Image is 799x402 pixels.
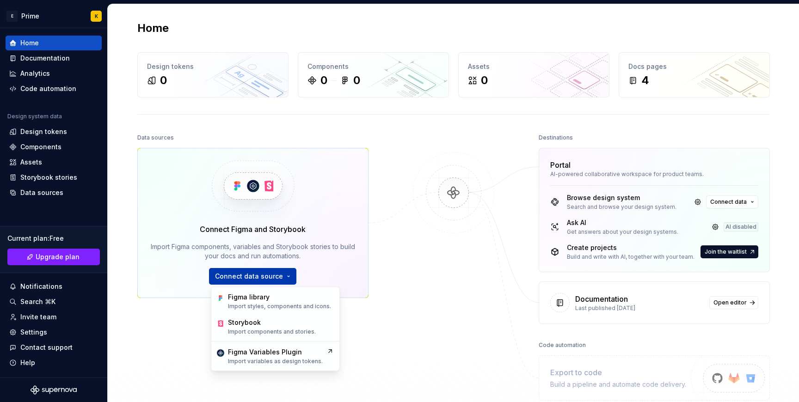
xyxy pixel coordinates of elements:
button: Search ⌘K [6,294,102,309]
p: Import styles, components and icons. [228,303,331,310]
a: Invite team [6,310,102,324]
button: Notifications [6,279,102,294]
div: Portal [550,159,571,171]
div: Build and write with AI, together with your team. [567,253,695,261]
a: Assets0 [458,52,609,97]
div: 0 [353,73,360,88]
a: Docs pages4 [619,52,770,97]
div: Storybook stories [20,173,77,182]
a: Components [6,140,102,154]
div: Docs pages [628,62,760,71]
div: Ask AI [567,218,678,227]
div: Home [20,38,39,48]
button: Join the waitlist [701,245,758,258]
div: Documentation [575,293,628,305]
div: K [95,12,98,20]
div: E [6,11,18,22]
div: Build a pipeline and automate code delivery. [550,380,686,389]
div: Create projects [567,243,695,252]
div: Figma Variables Plugin [228,347,302,357]
div: Components [20,142,61,152]
div: Design tokens [147,62,279,71]
span: Open editor [713,299,747,306]
a: Settings [6,325,102,340]
div: Get answers about your design systems. [567,228,678,236]
div: AI disabled [724,222,758,231]
button: EPrimeK [2,6,105,26]
div: Connect Figma and Storybook [200,224,306,235]
a: Open editor [709,296,758,309]
a: Design tokens [6,124,102,139]
div: Notifications [20,282,62,291]
div: Browse design system [567,193,676,202]
a: Storybook stories [6,170,102,185]
span: Connect data [710,198,747,206]
div: 4 [641,73,649,88]
div: 0 [481,73,488,88]
div: Current plan : Free [7,234,100,243]
div: Code automation [20,84,76,93]
div: 0 [160,73,167,88]
button: Upgrade plan [7,249,100,265]
div: Export to code [550,367,686,378]
div: Analytics [20,69,50,78]
div: Figma library [228,292,270,302]
div: Assets [468,62,600,71]
a: Analytics [6,66,102,81]
div: Search and browse your design system. [567,203,676,211]
a: Assets [6,155,102,170]
a: Documentation [6,51,102,66]
div: Components [307,62,439,71]
div: Assets [20,158,42,167]
div: Storybook [228,318,261,327]
div: Design system data [7,113,62,120]
span: Upgrade plan [36,252,80,262]
div: Search ⌘K [20,297,55,306]
div: Destinations [539,131,573,144]
div: Help [20,358,35,367]
div: Data sources [137,131,174,144]
div: Contact support [20,343,73,352]
div: AI-powered collaborative workspace for product teams. [550,171,758,178]
button: Connect data source [209,268,296,285]
div: Code automation [539,339,586,352]
a: Components00 [298,52,449,97]
button: Help [6,355,102,370]
button: Connect data [706,195,758,208]
svg: Supernova Logo [31,385,77,395]
p: Import components and stories. [228,328,316,335]
a: Data sources [6,185,102,200]
div: Data sources [20,188,63,197]
p: Import variables as design tokens. [228,358,323,365]
div: Settings [20,328,47,337]
a: Code automation [6,81,102,96]
span: Connect data source [215,272,283,281]
div: Prime [21,12,39,21]
a: Home [6,36,102,50]
div: Invite team [20,312,56,322]
div: Documentation [20,54,70,63]
div: Design tokens [20,127,67,136]
div: Last published [DATE] [575,305,704,312]
button: Contact support [6,340,102,355]
div: 0 [320,73,327,88]
span: Join the waitlist [705,248,747,256]
h2: Home [137,21,169,36]
div: Import Figma components, variables and Storybook stories to build your docs and run automations. [151,242,355,261]
a: Design tokens0 [137,52,289,97]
